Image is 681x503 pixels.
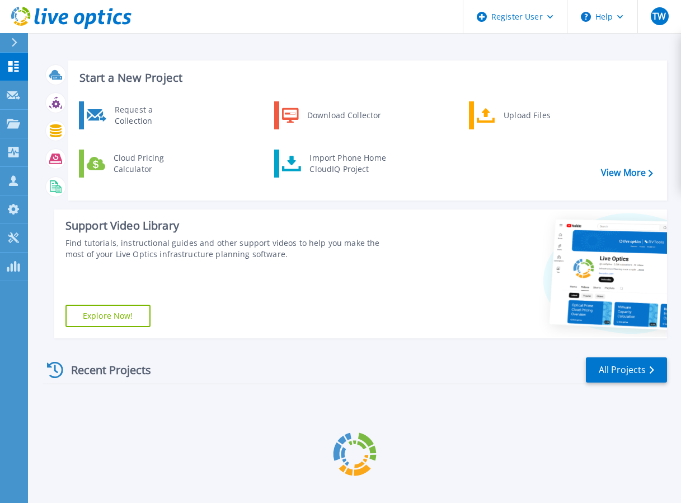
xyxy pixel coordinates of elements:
h3: Start a New Project [79,72,652,84]
a: Explore Now! [65,305,151,327]
div: Request a Collection [109,104,191,127]
div: Download Collector [302,104,386,127]
div: Cloud Pricing Calculator [108,152,191,175]
a: Upload Files [469,101,584,129]
a: View More [601,167,653,178]
div: Find tutorials, instructional guides and other support videos to help you make the most of your L... [65,237,383,260]
span: TW [652,12,666,21]
div: Upload Files [498,104,581,127]
div: Recent Projects [43,356,166,384]
div: Import Phone Home CloudIQ Project [304,152,391,175]
a: Request a Collection [79,101,194,129]
div: Support Video Library [65,218,383,233]
a: Download Collector [274,101,389,129]
a: Cloud Pricing Calculator [79,150,194,178]
a: All Projects [586,357,667,383]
